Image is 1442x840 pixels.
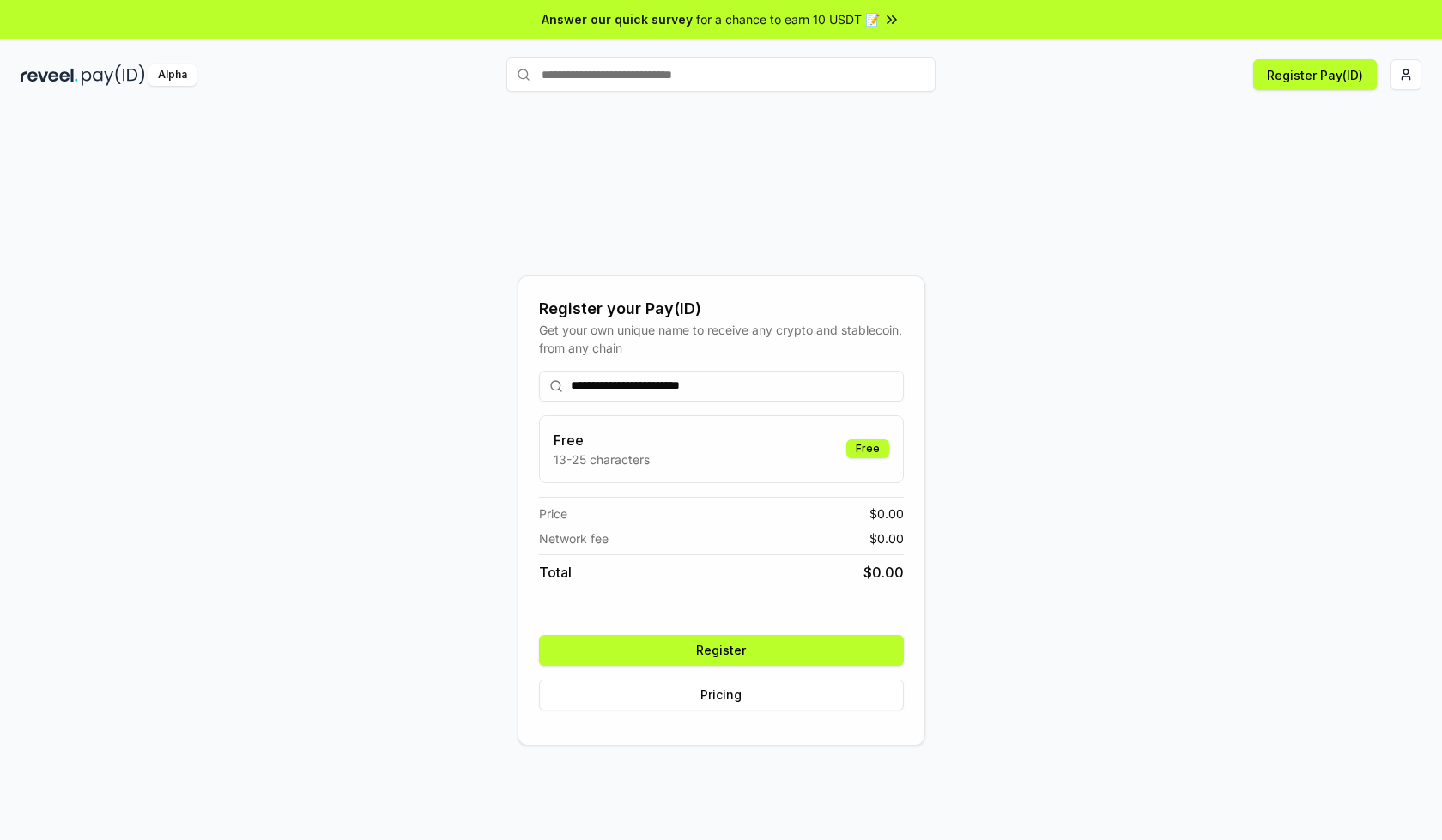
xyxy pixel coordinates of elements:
img: pay_id [82,64,145,86]
button: Register [539,635,904,666]
p: 13-25 characters [554,450,650,468]
span: Price [539,505,567,523]
span: $ 0.00 [869,529,904,547]
button: Pricing [539,680,904,710]
div: Register your Pay(ID) [539,297,904,321]
div: Get your own unique name to receive any crypto and stablecoin, from any chain [539,321,904,357]
button: Register Pay(ID) [1253,59,1377,90]
span: Network fee [539,529,609,547]
div: Free [846,439,889,458]
h3: Free [554,430,650,450]
div: Alpha [148,64,197,86]
span: $ 0.00 [869,505,904,523]
img: reveel_dark [21,64,78,86]
span: Total [539,562,572,583]
span: for a chance to earn 10 USDT 📝 [696,10,880,28]
span: Answer our quick survey [542,10,693,28]
span: $ 0.00 [863,562,904,583]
